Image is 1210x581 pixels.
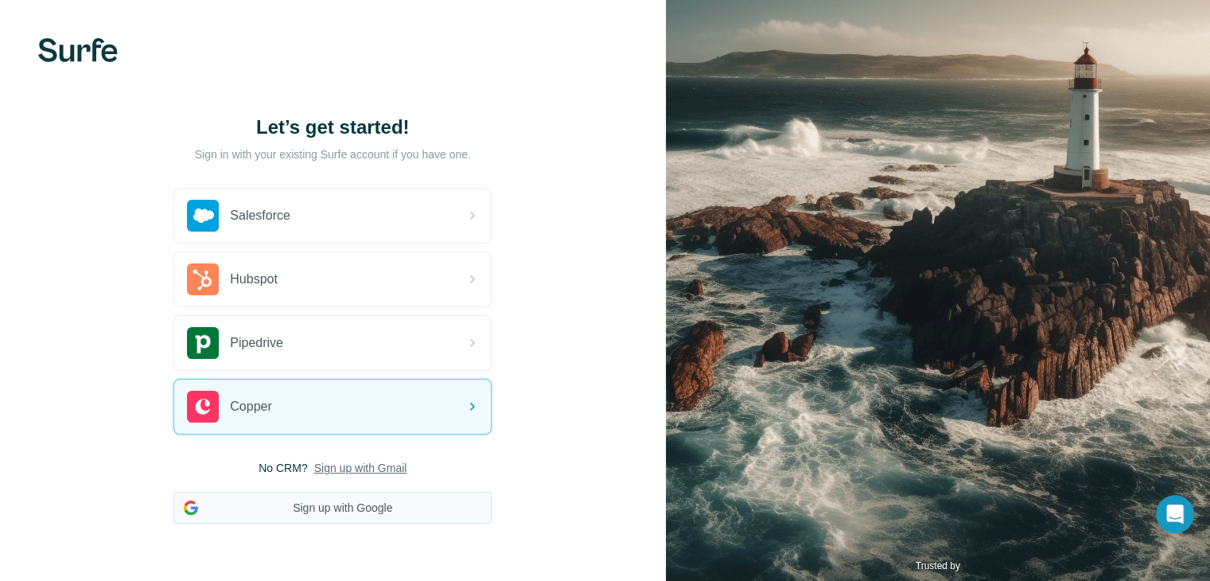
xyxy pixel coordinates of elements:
[187,391,219,423] img: copper's logo
[173,492,492,524] button: Sign up with Google
[230,333,283,353] span: Pipedrive
[38,38,118,62] img: Surfe's logo
[230,206,290,225] span: Salesforce
[916,559,960,573] p: Trusted by
[187,263,219,295] img: hubspot's logo
[195,146,471,162] p: Sign in with your existing Surfe account if you have one.
[230,397,271,416] span: Copper
[314,460,407,476] button: Sign up with Gmail
[187,200,219,232] img: salesforce's logo
[187,327,219,359] img: pipedrive's logo
[173,115,492,140] h1: Let’s get started!
[1156,495,1194,533] div: Open Intercom Messenger
[259,460,307,476] span: No CRM?
[230,270,278,289] span: Hubspot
